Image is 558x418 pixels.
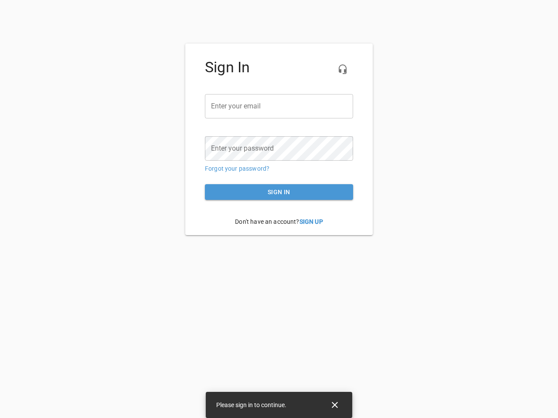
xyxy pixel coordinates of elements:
a: Sign Up [299,218,323,225]
button: Live Chat [332,59,353,80]
span: Please sign in to continue. [216,401,286,408]
button: Close [324,394,345,415]
a: Forgot your password? [205,165,269,172]
span: Sign in [212,187,346,198]
button: Sign in [205,184,353,200]
p: Don't have an account? [205,211,353,233]
h4: Sign In [205,59,353,76]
